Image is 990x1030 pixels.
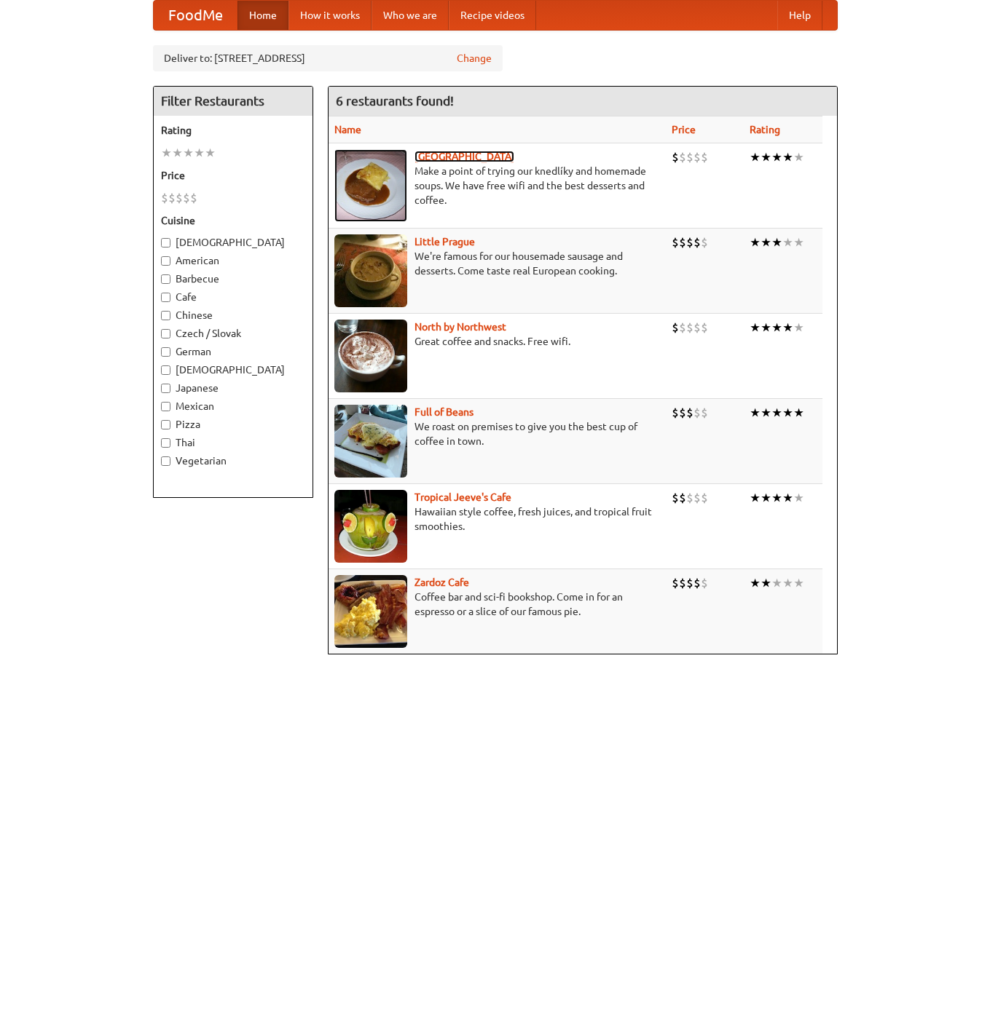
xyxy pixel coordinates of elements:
[161,290,305,304] label: Cafe
[457,51,492,66] a: Change
[686,405,694,421] li: $
[153,45,503,71] div: Deliver to: [STREET_ADDRESS]
[694,575,701,591] li: $
[701,490,708,506] li: $
[679,405,686,421] li: $
[701,149,708,165] li: $
[183,190,190,206] li: $
[750,490,761,506] li: ★
[161,274,170,284] input: Barbecue
[694,149,701,165] li: $
[334,334,661,349] p: Great coffee and snacks. Free wifi.
[154,1,237,30] a: FoodMe
[154,87,313,116] h4: Filter Restaurants
[750,320,761,336] li: ★
[771,149,782,165] li: ★
[686,234,694,250] li: $
[168,190,176,206] li: $
[334,320,407,392] img: north.jpg
[415,321,506,333] a: North by Northwest
[161,272,305,286] label: Barbecue
[771,320,782,336] li: ★
[771,234,782,250] li: ★
[334,124,361,135] a: Name
[771,575,782,591] li: ★
[161,235,305,250] label: [DEMOGRAPHIC_DATA]
[334,164,661,207] p: Make a point of trying our knedlíky and homemade soups. We have free wifi and the best desserts a...
[161,238,170,247] input: [DEMOGRAPHIC_DATA]
[761,405,771,421] li: ★
[372,1,449,30] a: Who we are
[161,402,170,411] input: Mexican
[672,490,679,506] li: $
[793,320,804,336] li: ★
[190,190,197,206] li: $
[701,320,708,336] li: $
[761,234,771,250] li: ★
[161,347,170,357] input: German
[694,490,701,506] li: $
[161,344,305,359] label: German
[161,384,170,393] input: Japanese
[161,311,170,320] input: Chinese
[334,490,407,563] img: jeeves.jpg
[161,168,305,183] h5: Price
[415,491,511,503] a: Tropical Jeeve's Cafe
[793,490,804,506] li: ★
[161,365,170,375] input: [DEMOGRAPHIC_DATA]
[415,236,475,247] a: Little Prague
[672,124,696,135] a: Price
[701,405,708,421] li: $
[205,145,216,161] li: ★
[694,405,701,421] li: $
[672,405,679,421] li: $
[793,575,804,591] li: ★
[679,575,686,591] li: $
[415,151,514,162] a: [GEOGRAPHIC_DATA]
[161,456,170,466] input: Vegetarian
[793,234,804,250] li: ★
[750,124,780,135] a: Rating
[701,575,708,591] li: $
[761,320,771,336] li: ★
[334,149,407,222] img: czechpoint.jpg
[771,405,782,421] li: ★
[686,490,694,506] li: $
[161,256,170,266] input: American
[161,417,305,432] label: Pizza
[334,234,407,307] img: littleprague.jpg
[172,145,183,161] li: ★
[161,399,305,413] label: Mexican
[161,326,305,341] label: Czech / Slovak
[750,405,761,421] li: ★
[334,249,661,278] p: We're famous for our housemade sausage and desserts. Come taste real European cooking.
[334,575,407,648] img: zardoz.jpg
[750,234,761,250] li: ★
[449,1,536,30] a: Recipe videos
[686,320,694,336] li: $
[782,320,793,336] li: ★
[782,575,793,591] li: ★
[415,577,469,588] a: Zardoz Cafe
[161,308,305,322] label: Chinese
[679,149,686,165] li: $
[161,329,170,338] input: Czech / Slovak
[161,381,305,395] label: Japanese
[761,149,771,165] li: ★
[161,363,305,377] label: [DEMOGRAPHIC_DATA]
[161,190,168,206] li: $
[679,320,686,336] li: $
[686,149,694,165] li: $
[694,320,701,336] li: $
[161,453,305,468] label: Vegetarian
[793,149,804,165] li: ★
[176,190,183,206] li: $
[672,320,679,336] li: $
[415,406,474,418] a: Full of Beans
[761,575,771,591] li: ★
